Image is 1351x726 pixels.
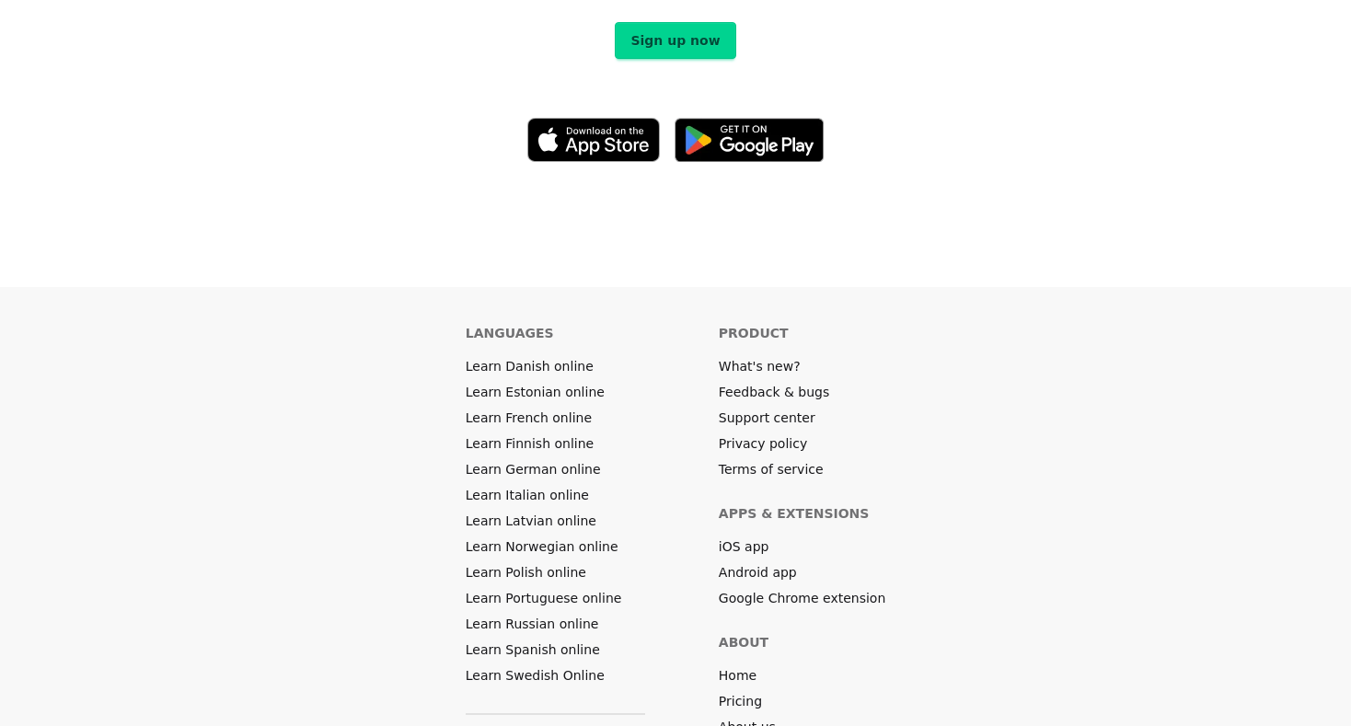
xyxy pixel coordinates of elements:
[466,357,594,375] a: Learn Danish online
[719,666,756,685] a: Home
[615,22,735,59] a: Sign up now
[719,324,789,342] h6: Product
[675,118,824,162] img: Get it on Google Play
[719,504,870,523] h6: Apps & extensions
[719,563,797,582] a: Android app
[466,486,589,504] a: Learn Italian online
[466,383,605,401] a: Learn Estonian online
[719,409,815,427] a: Support center
[466,615,599,633] a: Learn Russian online
[719,383,829,401] a: Feedback & bugs
[719,589,885,607] a: Google Chrome extension
[466,512,596,530] a: Learn Latvian online
[466,460,601,478] a: Learn German online
[719,633,768,651] h6: About
[719,537,769,556] a: iOS app
[466,640,600,659] a: Learn Spanish online
[719,460,824,478] a: Terms of service
[719,692,762,710] a: Pricing
[466,537,618,556] a: Learn Norwegian online
[466,563,586,582] a: Learn Polish online
[466,409,592,427] a: Learn French online
[719,357,801,375] a: What's new?
[466,666,605,685] a: Learn Swedish Online
[466,434,594,453] a: Learn Finnish online
[527,118,660,162] img: Download on the App Store
[466,324,554,342] h6: Languages
[719,434,807,453] a: Privacy policy
[466,589,622,607] a: Learn Portuguese online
